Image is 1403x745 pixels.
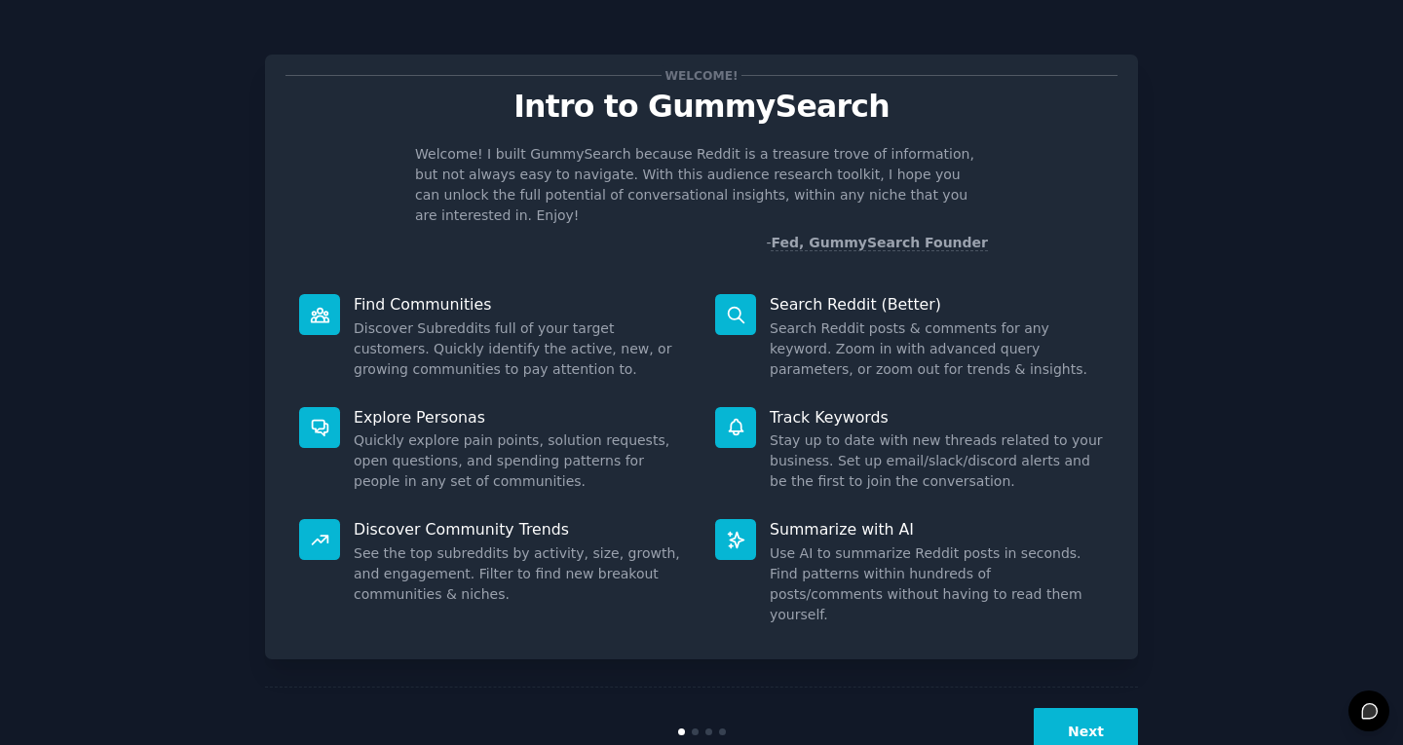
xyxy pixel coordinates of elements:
[662,65,741,86] span: Welcome!
[770,430,1104,492] dd: Stay up to date with new threads related to your business. Set up email/slack/discord alerts and ...
[354,430,688,492] dd: Quickly explore pain points, solution requests, open questions, and spending patterns for people ...
[354,519,688,540] p: Discover Community Trends
[770,294,1104,315] p: Search Reddit (Better)
[770,543,1104,625] dd: Use AI to summarize Reddit posts in seconds. Find patterns within hundreds of posts/comments with...
[771,235,988,251] a: Fed, GummySearch Founder
[770,519,1104,540] p: Summarize with AI
[354,543,688,605] dd: See the top subreddits by activity, size, growth, and engagement. Filter to find new breakout com...
[415,144,988,226] p: Welcome! I built GummySearch because Reddit is a treasure trove of information, but not always ea...
[766,233,988,253] div: -
[770,318,1104,380] dd: Search Reddit posts & comments for any keyword. Zoom in with advanced query parameters, or zoom o...
[770,407,1104,428] p: Track Keywords
[354,318,688,380] dd: Discover Subreddits full of your target customers. Quickly identify the active, new, or growing c...
[285,90,1118,124] p: Intro to GummySearch
[354,407,688,428] p: Explore Personas
[354,294,688,315] p: Find Communities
